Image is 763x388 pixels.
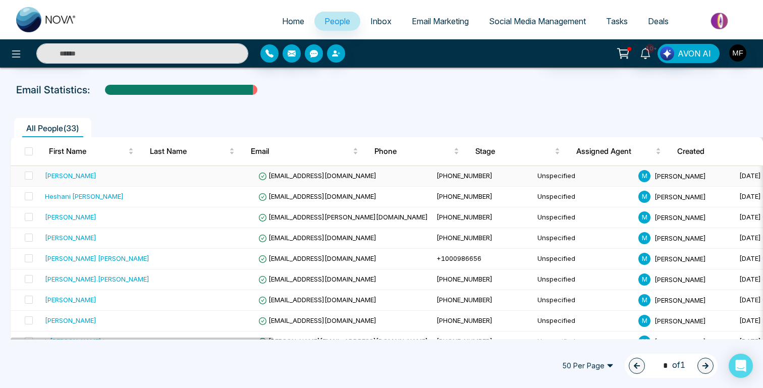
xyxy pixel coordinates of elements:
span: People [324,16,350,26]
span: [DATE] [739,213,761,221]
button: AVON AI [658,44,720,63]
span: [PHONE_NUMBER] [437,296,493,304]
a: Tasks [596,12,638,31]
span: Deals [648,16,669,26]
a: Inbox [360,12,402,31]
span: [EMAIL_ADDRESS][DOMAIN_NAME] [258,296,376,304]
td: Unspecified [533,331,634,352]
span: [PERSON_NAME] [655,192,706,200]
span: [DATE] [739,316,761,324]
span: [DATE] [739,172,761,180]
th: Stage [467,137,568,165]
td: Unspecified [533,166,634,187]
span: [DATE] [739,192,761,200]
div: [PERSON_NAME].[PERSON_NAME] [45,274,149,284]
a: People [314,12,360,31]
span: [PHONE_NUMBER] [437,316,493,324]
span: [DATE] [739,296,761,304]
span: [EMAIL_ADDRESS][DOMAIN_NAME] [258,254,376,262]
a: 10+ [633,44,658,62]
span: [PERSON_NAME] [655,254,706,262]
span: Social Media Management [489,16,586,26]
span: M [638,191,650,203]
div: [PERSON_NAME] [45,315,96,325]
span: [PHONE_NUMBER] [437,172,493,180]
a: Social Media Management [479,12,596,31]
span: [DATE] [739,254,761,262]
div: [PERSON_NAME] [PERSON_NAME] [45,253,149,263]
div: [PERSON_NAME] [45,233,96,243]
p: Email Statistics: [16,82,90,97]
span: [EMAIL_ADDRESS][DOMAIN_NAME] [258,234,376,242]
span: Created [677,145,763,157]
span: [DATE] [739,234,761,242]
th: Phone [366,137,467,165]
img: Lead Flow [660,46,674,61]
span: 10+ [645,44,655,53]
span: [PERSON_NAME] [655,275,706,283]
span: First Name [49,145,126,157]
span: Email Marketing [412,16,469,26]
span: Home [282,16,304,26]
span: [PHONE_NUMBER] [437,213,493,221]
th: First Name [41,137,142,165]
span: [EMAIL_ADDRESS][PERSON_NAME][DOMAIN_NAME] [258,213,428,221]
span: [EMAIL_ADDRESS][DOMAIN_NAME] [258,275,376,283]
a: Home [272,12,314,31]
span: [PHONE_NUMBER] [437,192,493,200]
span: M [638,336,650,348]
span: [DATE] [739,275,761,283]
td: Unspecified [533,228,634,249]
span: [EMAIL_ADDRESS][DOMAIN_NAME] [258,192,376,200]
span: +1000986656 [437,254,481,262]
span: Email [251,145,351,157]
span: [EMAIL_ADDRESS][DOMAIN_NAME] [258,172,376,180]
span: Tasks [606,16,628,26]
span: of 1 [657,359,685,372]
span: [PERSON_NAME] [655,337,706,345]
td: Unspecified [533,207,634,228]
div: Heshani [PERSON_NAME] [45,191,124,201]
span: M [638,232,650,244]
span: Inbox [370,16,392,26]
th: Last Name [142,137,243,165]
div: [PERSON_NAME] [45,295,96,305]
span: [PERSON_NAME] [655,213,706,221]
span: [PERSON_NAME] [655,172,706,180]
span: M [638,211,650,224]
span: Last Name [150,145,227,157]
span: [EMAIL_ADDRESS][DOMAIN_NAME] [258,316,376,324]
span: AVON AI [678,47,711,60]
span: [DATE] [739,337,761,345]
div: Open Intercom Messenger [729,354,753,378]
span: [PERSON_NAME] [655,296,706,304]
span: [PHONE_NUMBER] [437,234,493,242]
span: M [638,253,650,265]
img: User Avatar [729,44,746,62]
span: [PHONE_NUMBER] [437,337,493,345]
span: Stage [475,145,553,157]
td: Unspecified [533,187,634,207]
div: [PERSON_NAME] [45,212,96,222]
div: [PERSON_NAME] [45,171,96,181]
span: M [638,315,650,327]
td: Unspecified [533,311,634,331]
span: [PERSON_NAME] [655,234,706,242]
span: M [638,170,650,182]
td: Unspecified [533,269,634,290]
span: [PERSON_NAME] [655,316,706,324]
span: M [638,294,650,306]
a: Email Marketing [402,12,479,31]
span: [PERSON_NAME][EMAIL_ADDRESS][DOMAIN_NAME] [258,337,428,345]
td: Unspecified [533,249,634,269]
span: [PHONE_NUMBER] [437,275,493,283]
th: Assigned Agent [568,137,669,165]
th: Email [243,137,366,165]
span: 50 Per Page [555,358,621,374]
div: L [PERSON_NAME] in [45,336,108,346]
span: M [638,273,650,286]
td: Unspecified [533,290,634,311]
span: Phone [374,145,452,157]
img: Market-place.gif [684,10,757,32]
a: Deals [638,12,679,31]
